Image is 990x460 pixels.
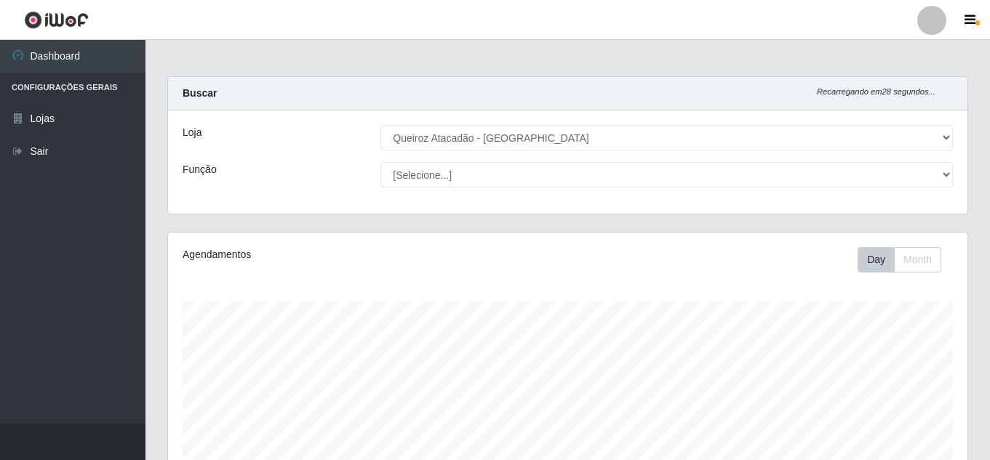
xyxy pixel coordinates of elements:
[183,125,201,140] label: Loja
[183,247,491,262] div: Agendamentos
[24,11,89,29] img: CoreUI Logo
[183,162,217,177] label: Função
[858,247,895,273] button: Day
[858,247,953,273] div: Toolbar with button groups
[858,247,941,273] div: First group
[183,87,217,99] strong: Buscar
[894,247,941,273] button: Month
[817,87,935,96] i: Recarregando em 28 segundos...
